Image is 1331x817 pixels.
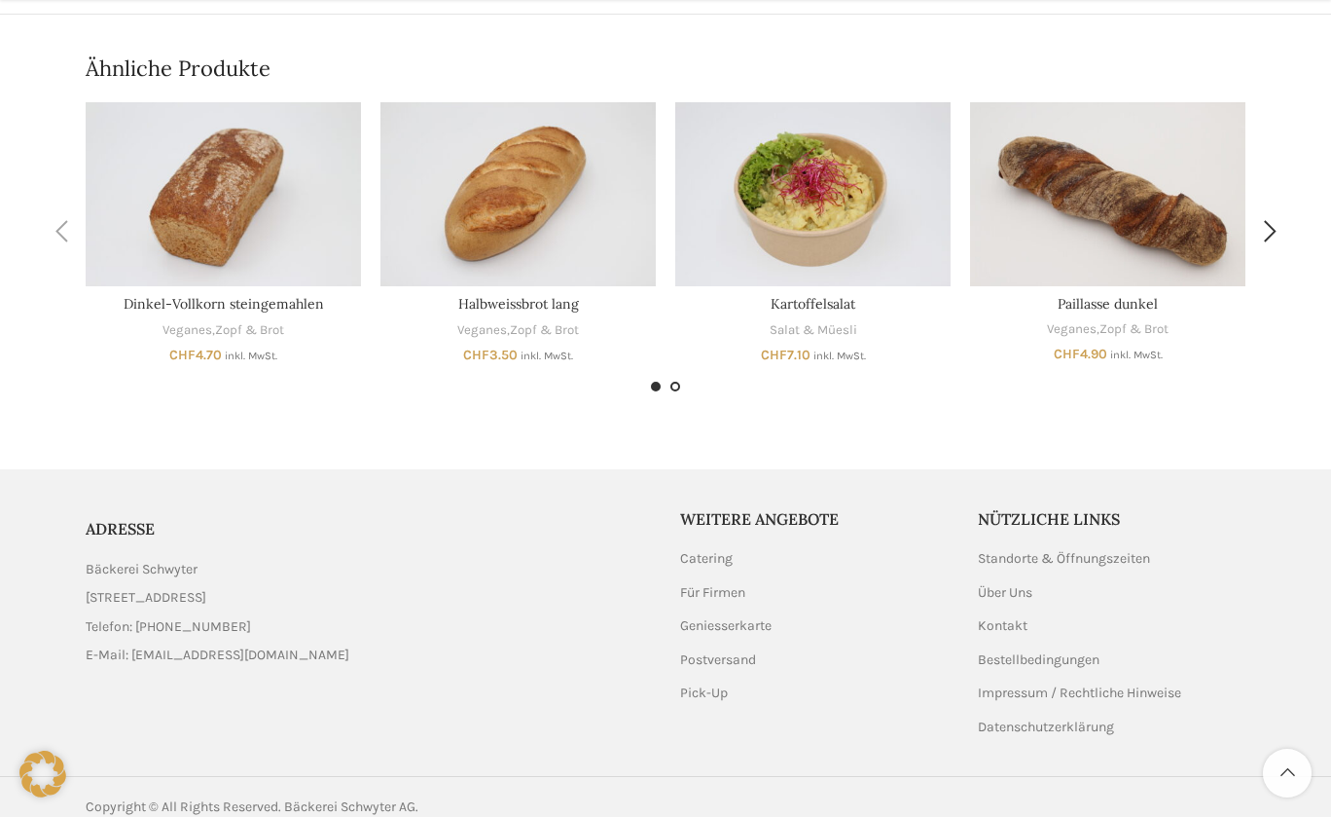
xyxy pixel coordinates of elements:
[86,645,349,666] span: E-Mail: [EMAIL_ADDRESS][DOMAIN_NAME]
[675,102,951,286] a: Kartoffelsalat
[680,650,758,670] a: Postversand
[680,616,773,636] a: Geniesserkarte
[670,382,680,391] li: Go to slide 2
[1263,749,1312,798] a: Scroll to top button
[86,616,651,638] a: List item link
[169,347,222,363] bdi: 4.70
[463,347,518,363] bdi: 3.50
[680,684,730,703] a: Pick-Up
[37,207,86,256] div: Previous slide
[162,321,212,340] a: Veganes
[86,54,270,84] span: Ähnliche Produkte
[76,102,371,361] div: 1 / 8
[813,350,866,362] small: inkl. MwSt.
[86,321,361,340] div: ,
[1245,207,1294,256] div: Next slide
[124,295,324,313] a: Dinkel-Vollkorn steingemahlen
[761,347,787,363] span: CHF
[457,321,507,340] a: Veganes
[978,718,1116,737] a: Datenschutzerklärung
[680,583,747,603] a: Für Firmen
[521,350,573,362] small: inkl. MwSt.
[86,519,155,538] span: ADRESSE
[1054,346,1080,362] span: CHF
[970,102,1245,285] a: Paillasse dunkel
[978,583,1034,603] a: Über Uns
[86,587,206,609] span: [STREET_ADDRESS]
[380,321,656,340] div: ,
[458,295,579,313] a: Halbweissbrot lang
[978,549,1152,569] a: Standorte & Öffnungszeiten
[680,508,949,530] h5: Weitere Angebote
[665,102,960,361] div: 3 / 8
[169,347,196,363] span: CHF
[978,684,1183,703] a: Impressum / Rechtliche Hinweise
[970,320,1245,339] div: ,
[680,549,735,569] a: Catering
[1099,320,1169,339] a: Zopf & Brot
[770,321,857,340] a: Salat & Müesli
[86,559,198,580] span: Bäckerei Schwyter
[1058,295,1158,313] a: Paillasse dunkel
[225,350,277,362] small: inkl. MwSt.
[978,650,1101,670] a: Bestellbedingungen
[1054,346,1107,362] bdi: 4.90
[771,295,855,313] a: Kartoffelsalat
[761,347,810,363] bdi: 7.10
[463,347,489,363] span: CHF
[960,102,1255,361] div: 4 / 8
[651,382,661,391] li: Go to slide 1
[1110,349,1163,361] small: inkl. MwSt.
[86,102,361,286] a: Dinkel-Vollkorn steingemahlen
[215,321,284,340] a: Zopf & Brot
[380,102,656,286] a: Halbweissbrot lang
[978,508,1246,530] h5: Nützliche Links
[978,616,1029,636] a: Kontakt
[510,321,579,340] a: Zopf & Brot
[1047,320,1097,339] a: Veganes
[371,102,665,361] div: 2 / 8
